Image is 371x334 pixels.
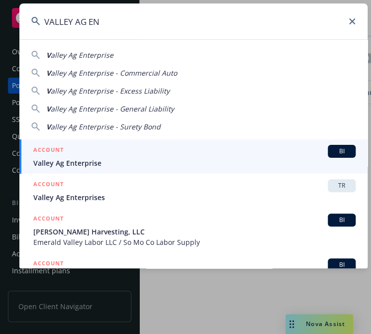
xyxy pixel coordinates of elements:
h5: ACCOUNT [33,145,64,157]
span: Valley Ag Enterprises [33,192,356,203]
a: ACCOUNTBIValley Ag Enterprise [19,139,368,174]
span: V [46,122,51,131]
span: V [46,68,51,78]
h5: ACCOUNT [33,179,64,191]
h5: ACCOUNT [33,258,64,270]
span: BI [332,216,352,224]
span: BI [332,260,352,269]
span: Valley Ag Enterprise [33,158,356,168]
span: alley Ag Enterprise - General Liability [51,104,174,113]
h5: ACCOUNT [33,214,64,225]
span: alley Ag Enterprise - Surety Bond [51,122,161,131]
span: Emerald Valley Labor LLC / So Mo Co Labor Supply [33,237,356,247]
span: V [46,86,51,96]
span: V [46,50,51,60]
a: ACCOUNTBI [19,253,368,287]
span: V [46,104,51,113]
a: ACCOUNTBI[PERSON_NAME] Harvesting, LLCEmerald Valley Labor LLC / So Mo Co Labor Supply [19,208,368,253]
span: [PERSON_NAME] Harvesting, LLC [33,226,356,237]
span: alley Ag Enterprise - Excess Liability [51,86,170,96]
span: alley Ag Enterprise - Commercial Auto [51,68,177,78]
input: Search... [19,3,368,39]
a: ACCOUNTTRValley Ag Enterprises [19,174,368,208]
span: alley Ag Enterprise [51,50,113,60]
span: BI [332,147,352,156]
span: TR [332,181,352,190]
